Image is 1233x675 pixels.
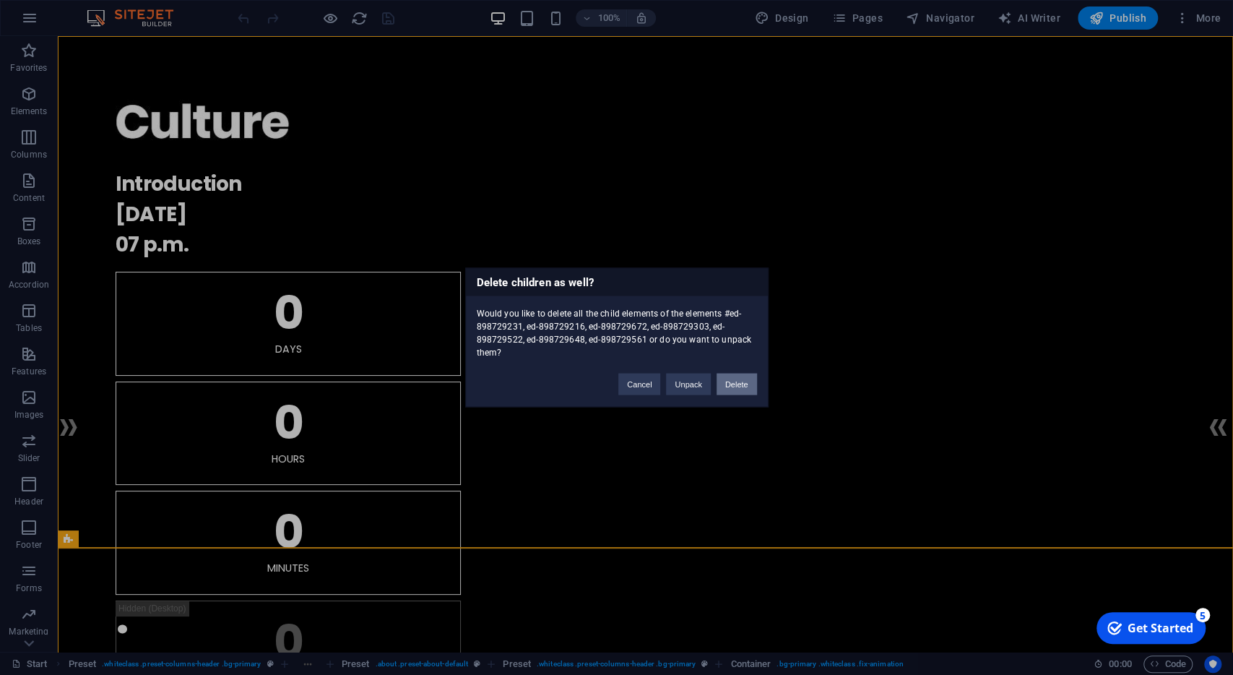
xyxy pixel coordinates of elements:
[666,374,710,395] button: Unpack
[717,374,757,395] button: Delete
[466,269,768,296] h3: Delete children as well?
[8,6,117,38] div: Get Started 5 items remaining, 0% complete
[618,374,660,395] button: Cancel
[39,14,105,30] div: Get Started
[107,1,121,16] div: 5
[466,296,768,359] div: Would you like to delete all the child elements of the elements #ed-898729231, ed-898729216, ed-8...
